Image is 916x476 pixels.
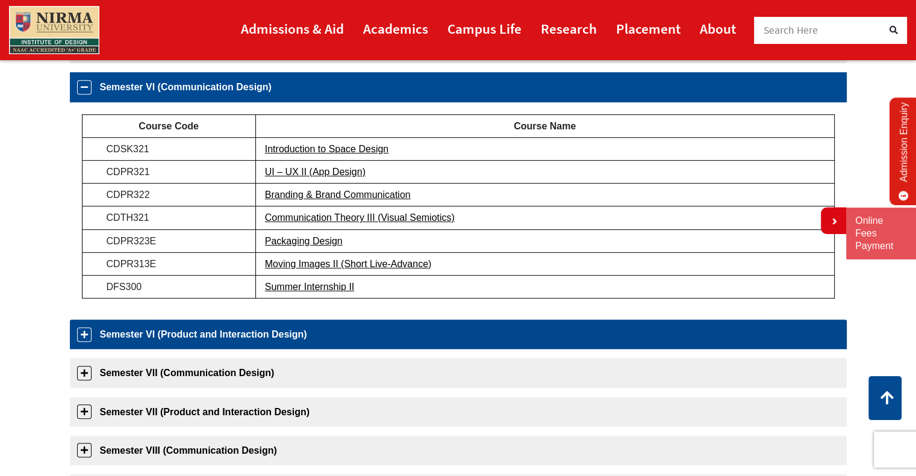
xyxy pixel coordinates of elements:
td: CDSK321 [82,137,255,160]
a: Semester VIII (Communication Design) [70,436,847,465]
a: Campus Life [447,15,522,42]
a: Research [541,15,597,42]
a: Branding & Brand Communication [265,190,411,200]
a: Semester VII (Product and Interaction Design) [70,397,847,427]
a: Packaging Design [265,236,343,246]
a: Semester VI (Communication Design) [70,72,847,102]
td: CDPR313E [82,252,255,275]
a: Semester VII (Communication Design) [70,358,847,388]
span: Search Here [764,23,818,37]
td: Course Code [82,114,255,137]
td: CDPR321 [82,161,255,184]
a: About [700,15,736,42]
td: Course Name [255,114,834,137]
a: Academics [363,15,428,42]
td: CDPR323E [82,229,255,252]
a: Introduction to Space Design [265,144,388,154]
a: Moving Images II (Short Live-Advance) [265,259,432,269]
a: Summer Internship II [265,282,355,292]
td: DFS300 [82,275,255,298]
a: UI – UX II (App Design) [265,167,366,177]
a: Semester VI (Product and Interaction Design) [70,320,847,349]
a: Admissions & Aid [241,15,344,42]
a: Placement [616,15,681,42]
a: Communication Theory III (Visual Semiotics) [265,212,455,223]
td: CDPR322 [82,184,255,206]
td: CDTH321 [82,206,255,229]
img: main_logo [9,6,99,54]
a: Online Fees Payment [855,215,907,252]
